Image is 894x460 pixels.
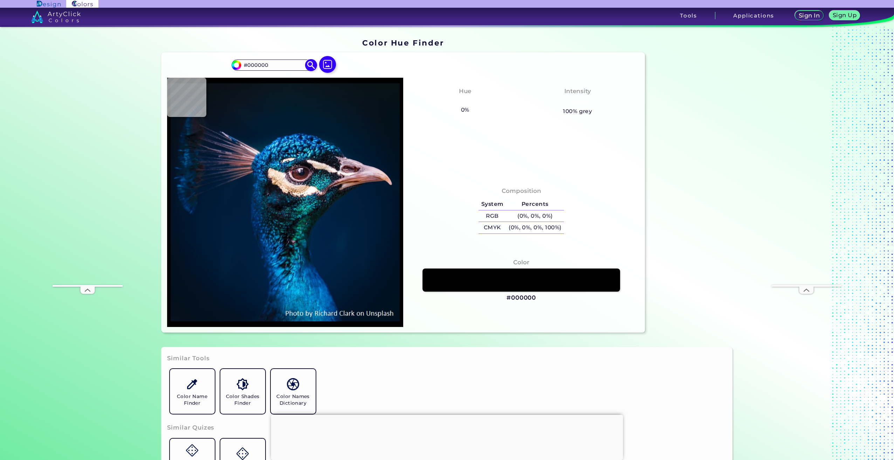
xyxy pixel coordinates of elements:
img: icon_game.svg [236,447,249,460]
iframe: Advertisement [271,415,623,458]
h3: #000000 [507,294,536,302]
h3: Similar Quizes [167,424,215,432]
h4: Intensity [564,86,591,96]
img: icon_game.svg [186,444,198,456]
h5: Sign Up [834,13,855,18]
h5: Sign In [800,13,819,18]
iframe: Advertisement [53,75,123,285]
a: Color Shades Finder [218,366,268,417]
h5: Color Shades Finder [223,393,262,406]
h5: System [479,198,506,210]
iframe: Advertisement [648,36,735,335]
h5: CMYK [479,222,506,234]
img: icon picture [319,56,336,73]
h3: Similar Tools [167,354,210,363]
iframe: Advertisement [771,75,841,285]
input: type color.. [241,60,307,70]
h5: 100% grey [563,107,592,116]
a: Color Names Dictionary [268,366,318,417]
h5: (0%, 0%, 0%, 100%) [506,222,564,234]
img: img_pavlin.jpg [171,81,400,323]
img: icon_color_name_finder.svg [186,378,198,390]
h5: Color Names Dictionary [274,393,313,406]
h1: Color Hue Finder [362,37,444,48]
h3: None [453,97,477,106]
h3: None [566,97,589,106]
h4: Hue [459,86,471,96]
img: icon_color_shades.svg [236,378,249,390]
a: Sign In [796,11,822,20]
img: ArtyClick Design logo [37,1,60,7]
h3: Applications [733,13,774,18]
h4: Color [513,257,529,267]
h5: RGB [479,210,506,222]
img: logo_artyclick_colors_white.svg [31,11,81,23]
a: Sign Up [831,11,858,20]
h5: Percents [506,198,564,210]
img: icon_color_names_dictionary.svg [287,378,299,390]
h4: Composition [502,186,541,196]
img: icon search [305,59,317,71]
a: Color Name Finder [167,366,218,417]
h5: (0%, 0%, 0%) [506,210,564,222]
h5: 0% [458,105,472,114]
h5: Color Name Finder [173,393,212,406]
h3: Tools [680,13,697,18]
